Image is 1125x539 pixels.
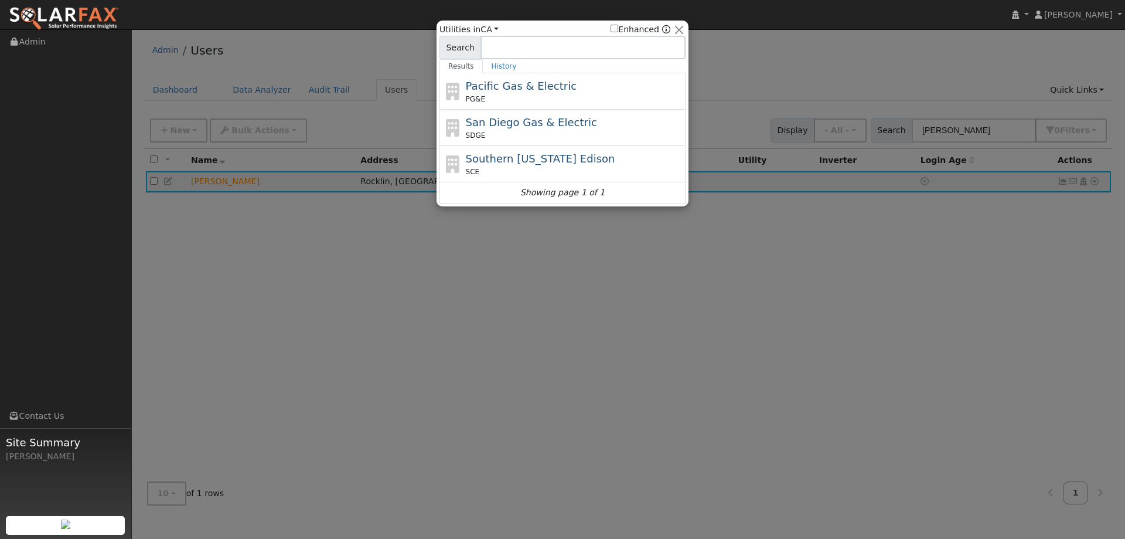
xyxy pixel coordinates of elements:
a: History [483,59,526,73]
label: Enhanced [611,23,659,36]
span: Pacific Gas & Electric [466,80,577,92]
span: Southern [US_STATE] Edison [466,152,615,165]
a: CA [480,25,499,34]
img: SolarFax [9,6,119,31]
span: SCE [466,167,480,177]
span: Search [439,36,481,59]
span: Utilities in [439,23,499,36]
img: retrieve [61,520,70,529]
i: Showing page 1 of 1 [520,187,605,199]
span: SDGE [466,130,486,141]
a: Results [439,59,483,73]
a: Enhanced Providers [662,25,670,34]
span: Show enhanced providers [611,23,670,36]
span: Site Summary [6,435,125,450]
input: Enhanced [611,25,618,32]
div: [PERSON_NAME] [6,450,125,463]
span: PG&E [466,94,485,104]
span: [PERSON_NAME] [1044,10,1113,19]
span: San Diego Gas & Electric [466,116,597,128]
